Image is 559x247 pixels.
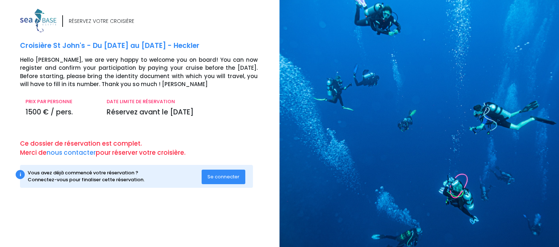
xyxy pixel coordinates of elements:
p: 1500 € / pers. [25,107,96,118]
p: DATE LIMITE DE RÉSERVATION [107,98,258,105]
div: RÉSERVEZ VOTRE CROISIÈRE [69,17,134,25]
div: Vous avez déjà commencé votre réservation ? Connectez-vous pour finaliser cette réservation. [28,169,202,183]
a: Se connecter [202,173,245,179]
p: PRIX PAR PERSONNE [25,98,96,105]
p: Hello [PERSON_NAME], we are very happy to welcome you on board! You can now register and confirm ... [20,56,274,89]
p: Ce dossier de réservation est complet. Merci de pour réserver votre croisière. [20,139,274,158]
a: nous contacter [47,148,96,157]
button: Se connecter [202,170,245,184]
span: Se connecter [207,173,239,180]
p: Réservez avant le [DATE] [107,107,258,118]
p: Croisière St John's - Du [DATE] au [DATE] - Heckler [20,41,274,51]
div: i [16,170,25,179]
img: logo_color1.png [20,9,56,32]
